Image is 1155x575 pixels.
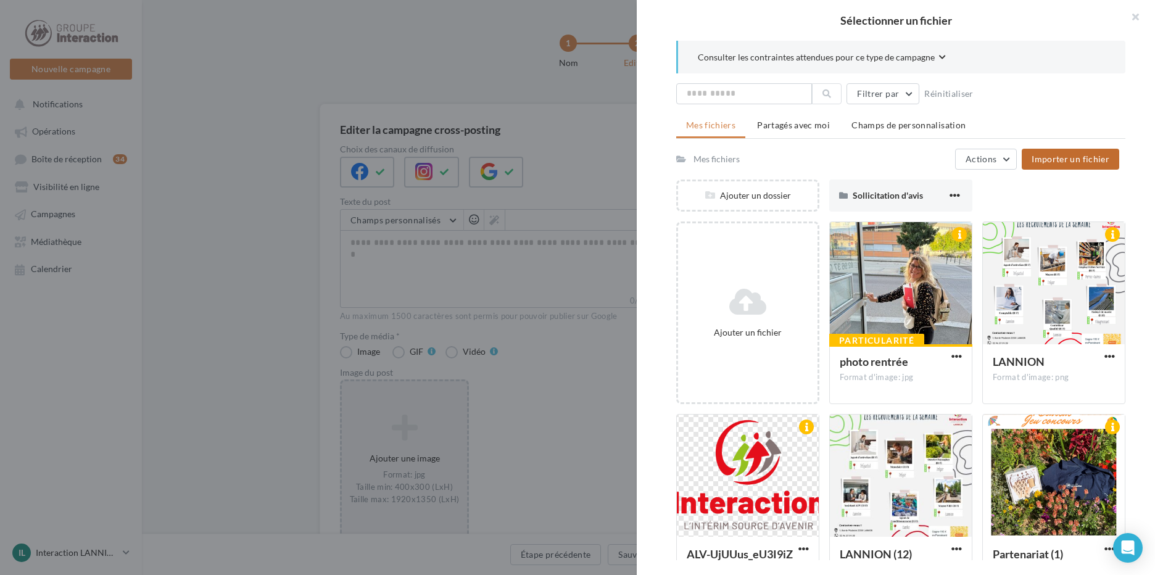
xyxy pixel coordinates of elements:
[840,547,912,561] span: LANNION (12)
[853,190,923,201] span: Sollicitation d'avis
[993,355,1045,368] span: LANNION
[919,86,979,101] button: Réinitialiser
[993,547,1063,561] span: Partenariat (1)
[656,15,1135,26] h2: Sélectionner un fichier
[1022,149,1119,170] button: Importer un fichier
[678,189,818,202] div: Ajouter un dossier
[993,372,1115,383] div: Format d'image: png
[757,120,830,130] span: Partagés avec moi
[847,83,919,104] button: Filtrer par
[1113,533,1143,563] div: Open Intercom Messenger
[698,51,946,66] button: Consulter les contraintes attendues pour ce type de campagne
[686,120,735,130] span: Mes fichiers
[840,355,908,368] span: photo rentrée
[1032,154,1109,164] span: Importer un fichier
[693,153,740,165] div: Mes fichiers
[683,326,813,339] div: Ajouter un fichier
[966,154,996,164] span: Actions
[829,334,924,347] div: Particularité
[955,149,1017,170] button: Actions
[851,120,966,130] span: Champs de personnalisation
[840,372,962,383] div: Format d'image: jpg
[698,51,935,64] span: Consulter les contraintes attendues pour ce type de campagne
